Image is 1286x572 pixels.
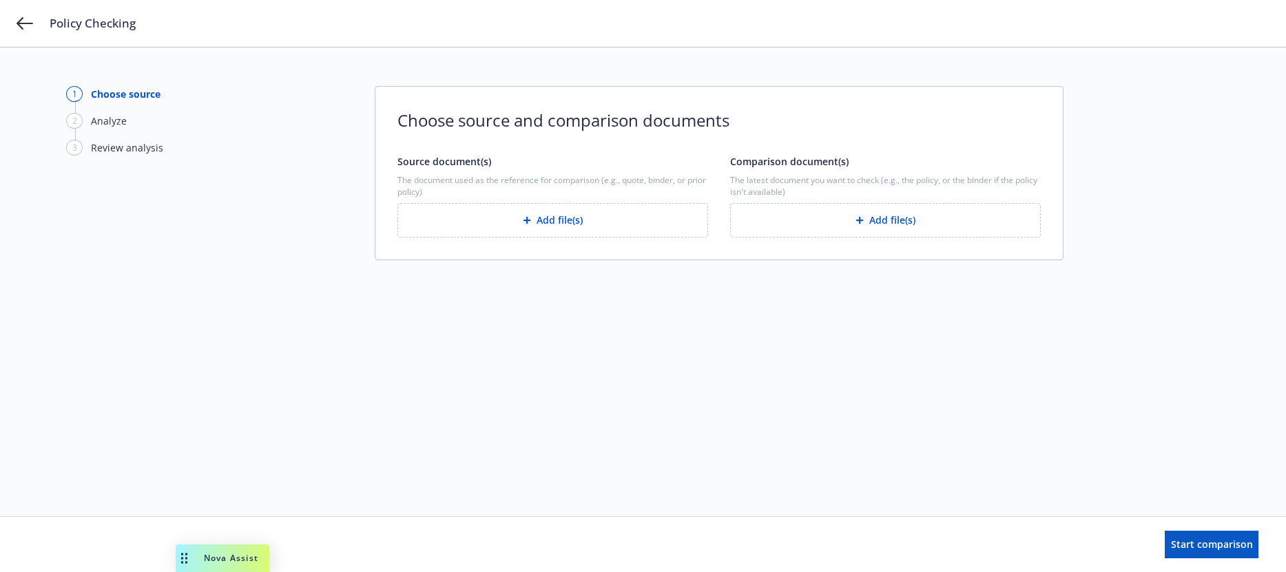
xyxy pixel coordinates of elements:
span: Choose source and comparison documents [397,109,1041,132]
span: Start comparison [1171,538,1253,551]
div: Review analysis [91,140,163,155]
div: Analyze [91,114,127,128]
div: Drag to move [176,544,193,572]
div: 2 [66,113,83,129]
button: Add file(s) [730,203,1041,237]
button: Nova Assist [176,544,269,572]
button: Add file(s) [397,203,708,237]
span: The latest document you want to check (e.g., the policy, or the binder if the policy isn't availa... [730,174,1041,198]
span: Source document(s) [397,155,491,168]
span: The document used as the reference for comparison (e.g., quote, binder, or prior policy) [397,174,708,198]
div: 1 [66,86,83,102]
div: Choose source [91,87,160,101]
div: 3 [66,140,83,156]
span: Policy Checking [50,15,136,32]
span: Comparison document(s) [730,155,849,168]
button: Start comparison [1165,531,1258,558]
span: Nova Assist [204,552,258,564]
